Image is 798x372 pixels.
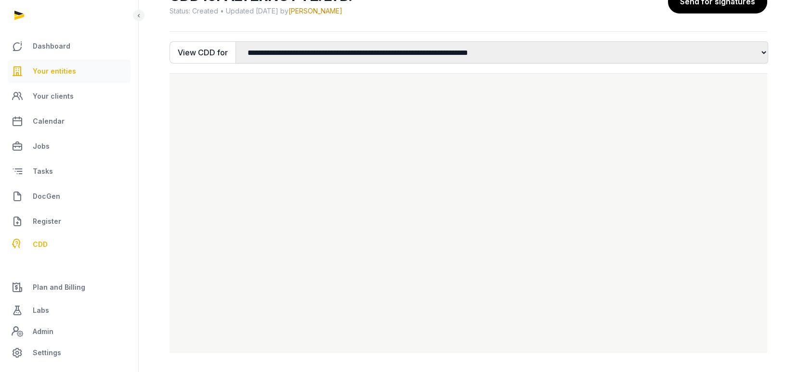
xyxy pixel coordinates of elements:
span: Settings [33,347,61,359]
span: View CDD for [178,47,228,58]
a: Calendar [8,110,131,133]
span: Tasks [33,166,53,177]
a: DocGen [8,185,131,208]
span: DocGen [33,191,60,202]
a: Settings [8,341,131,364]
span: CDD [33,239,48,250]
span: Jobs [33,141,50,152]
span: Dashboard [33,40,70,52]
a: Jobs [8,135,131,158]
span: Calendar [33,115,65,127]
span: [PERSON_NAME] [288,7,342,15]
span: Admin [33,326,53,337]
a: Tasks [8,160,131,183]
a: Plan and Billing [8,276,131,299]
a: Your clients [8,85,131,108]
a: Your entities [8,60,131,83]
span: Your clients [33,90,74,102]
a: Labs [8,299,131,322]
a: Admin [8,322,131,341]
a: Dashboard [8,35,131,58]
span: Status: Created • Updated [DATE] by [170,6,660,16]
button: View CDD for [170,41,235,64]
span: Your entities [33,65,76,77]
span: Labs [33,305,49,316]
span: Plan and Billing [33,282,85,293]
a: Register [8,210,131,233]
a: CDD [8,235,131,254]
span: Register [33,216,61,227]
